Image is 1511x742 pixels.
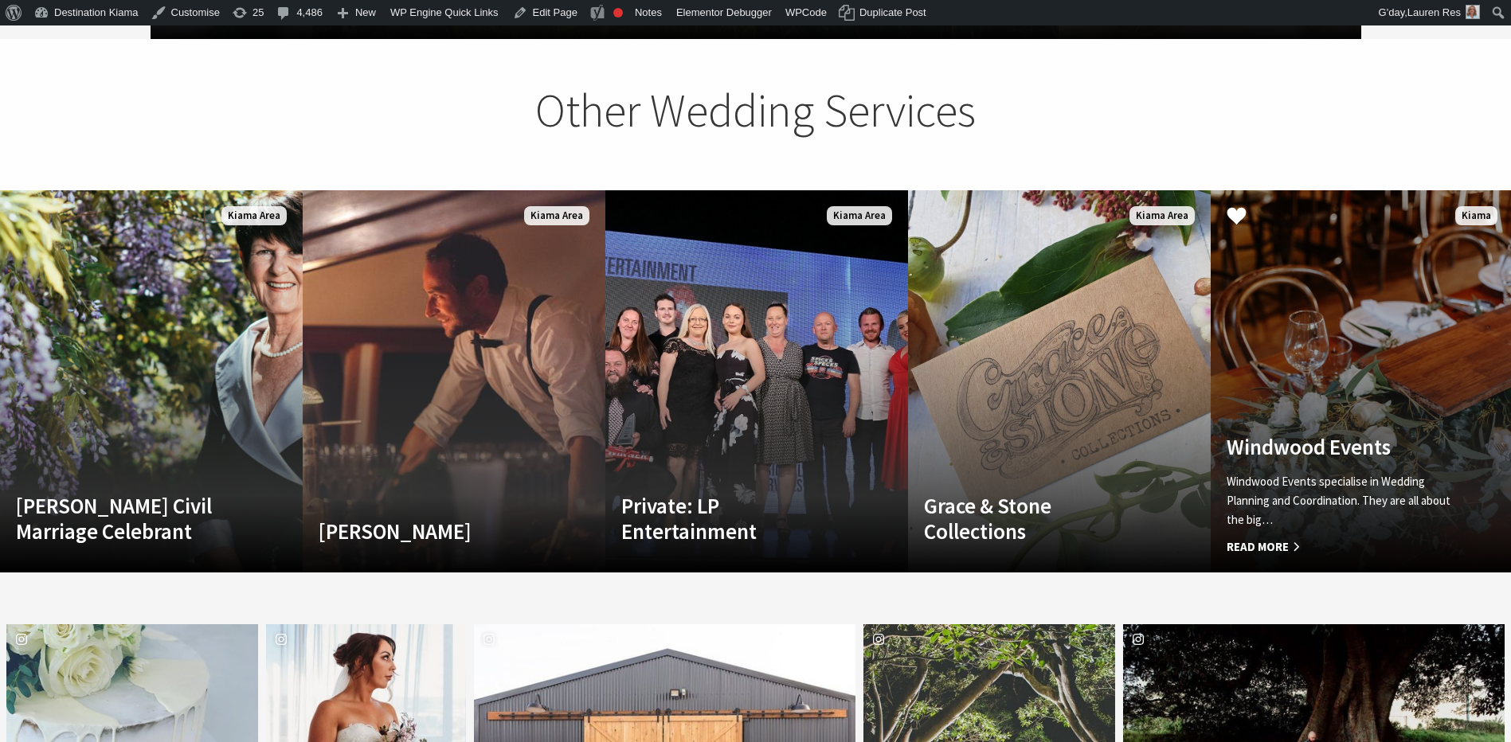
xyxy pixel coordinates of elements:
h4: [PERSON_NAME] [319,518,544,544]
svg: instagram icon [272,631,290,648]
svg: instagram icon [13,631,30,648]
button: Click to Favourite Windwood Events [1211,190,1262,244]
img: Res-lauren-square-150x150.jpg [1466,5,1480,19]
svg: instagram icon [480,631,498,648]
a: Another Image Used Grace & Stone Collections Kiama Area [908,190,1211,572]
h2: Other Wedding Services [444,83,1068,139]
span: Kiama Area [221,206,287,226]
h4: Windwood Events [1227,434,1452,459]
span: Kiama [1455,206,1497,226]
svg: instagram icon [870,631,887,648]
svg: instagram icon [1129,631,1147,648]
span: Kiama Area [827,206,892,226]
span: Read More [1227,537,1452,556]
h4: Private: LP Entertainment [621,493,847,545]
span: Lauren Res [1407,6,1461,18]
p: Windwood Events specialise in Wedding Planning and Coordination. They are all about the big… [1227,472,1452,529]
div: Focus keyphrase not set [613,8,623,18]
a: Another Image Used [PERSON_NAME] Kiama Area [303,190,605,572]
span: Kiama Area [524,206,589,226]
span: Kiama Area [1129,206,1195,226]
h4: [PERSON_NAME] Civil Marriage Celebrant [16,493,241,545]
a: Another Image Used Private: LP Entertainment Kiama Area [605,190,908,572]
h4: Grace & Stone Collections [924,493,1149,545]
